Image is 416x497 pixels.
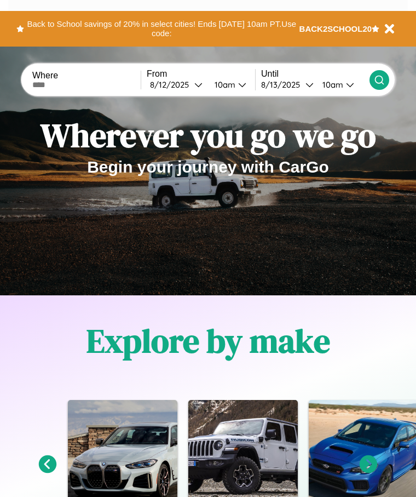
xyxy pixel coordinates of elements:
button: 8/12/2025 [147,79,206,90]
div: 10am [317,79,346,90]
button: Back to School savings of 20% in select cities! Ends [DATE] 10am PT.Use code: [24,16,299,41]
div: 8 / 12 / 2025 [150,79,194,90]
div: 10am [209,79,238,90]
div: 8 / 13 / 2025 [261,79,305,90]
label: Until [261,69,369,79]
button: 10am [314,79,369,90]
h1: Explore by make [86,318,330,363]
b: BACK2SCHOOL20 [299,24,372,33]
label: From [147,69,255,79]
label: Where [32,71,141,81]
button: 10am [206,79,255,90]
